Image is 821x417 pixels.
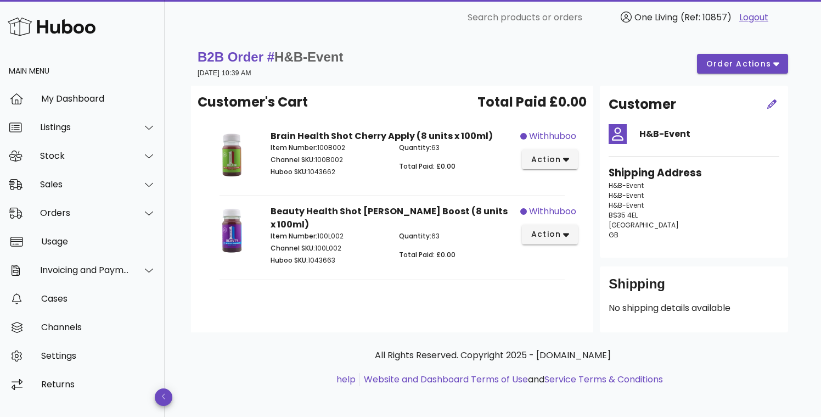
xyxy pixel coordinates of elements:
[206,130,257,181] img: Product Image
[697,54,788,74] button: order actions
[399,143,431,152] span: Quantity:
[399,143,514,153] p: 63
[271,167,386,177] p: 1043662
[40,122,130,132] div: Listings
[609,201,644,210] span: H&B-Event
[271,167,308,176] span: Huboo SKU:
[609,181,644,190] span: H&B-Event
[609,210,638,220] span: BS35 4EL
[531,154,561,165] span: action
[271,231,386,241] p: 100L002
[477,92,587,112] span: Total Paid £0.00
[271,255,308,265] span: Huboo SKU:
[609,275,779,302] div: Shipping
[609,230,618,240] span: GB
[271,143,317,152] span: Item Number:
[274,49,343,64] span: H&B-Event
[336,373,356,386] a: help
[8,15,95,38] img: Huboo Logo
[529,130,576,143] span: withhuboo
[634,11,678,24] span: One Living
[40,151,130,161] div: Stock
[206,205,257,256] img: Product Image
[271,205,508,231] strong: Beauty Health Shot [PERSON_NAME] Boost (8 units x 100ml)
[681,11,732,24] span: (Ref: 10857)
[609,165,779,181] h3: Shipping Address
[544,373,663,386] a: Service Terms & Conditions
[364,373,528,386] a: Website and Dashboard Terms of Use
[271,155,315,164] span: Channel SKU:
[271,243,386,253] p: 100L002
[399,231,514,241] p: 63
[609,94,676,114] h2: Customer
[41,379,156,390] div: Returns
[360,373,663,386] li: and
[41,93,156,104] div: My Dashboard
[40,208,130,218] div: Orders
[529,205,576,218] span: withhuboo
[198,49,343,64] strong: B2B Order #
[399,231,431,241] span: Quantity:
[609,191,644,200] span: H&B-Event
[522,149,578,169] button: action
[399,162,456,171] span: Total Paid: £0.00
[271,255,386,265] p: 1043663
[271,155,386,165] p: 100B002
[200,349,786,362] p: All Rights Reserved. Copyright 2025 - [DOMAIN_NAME]
[41,351,156,361] div: Settings
[399,250,456,259] span: Total Paid: £0.00
[531,229,561,240] span: action
[198,92,308,112] span: Customer's Cart
[41,236,156,247] div: Usage
[40,179,130,190] div: Sales
[522,225,578,244] button: action
[609,220,679,230] span: [GEOGRAPHIC_DATA]
[706,58,772,70] span: order actions
[609,302,779,315] p: No shipping details available
[40,265,130,275] div: Invoicing and Payments
[198,69,251,77] small: [DATE] 10:39 AM
[739,11,768,24] a: Logout
[271,243,315,253] span: Channel SKU:
[639,127,779,141] h4: H&B-Event
[271,130,493,142] strong: Brain Health Shot Cherry Apply (8 units x 100ml)
[271,231,317,241] span: Item Number:
[41,293,156,304] div: Cases
[271,143,386,153] p: 100B002
[41,322,156,332] div: Channels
